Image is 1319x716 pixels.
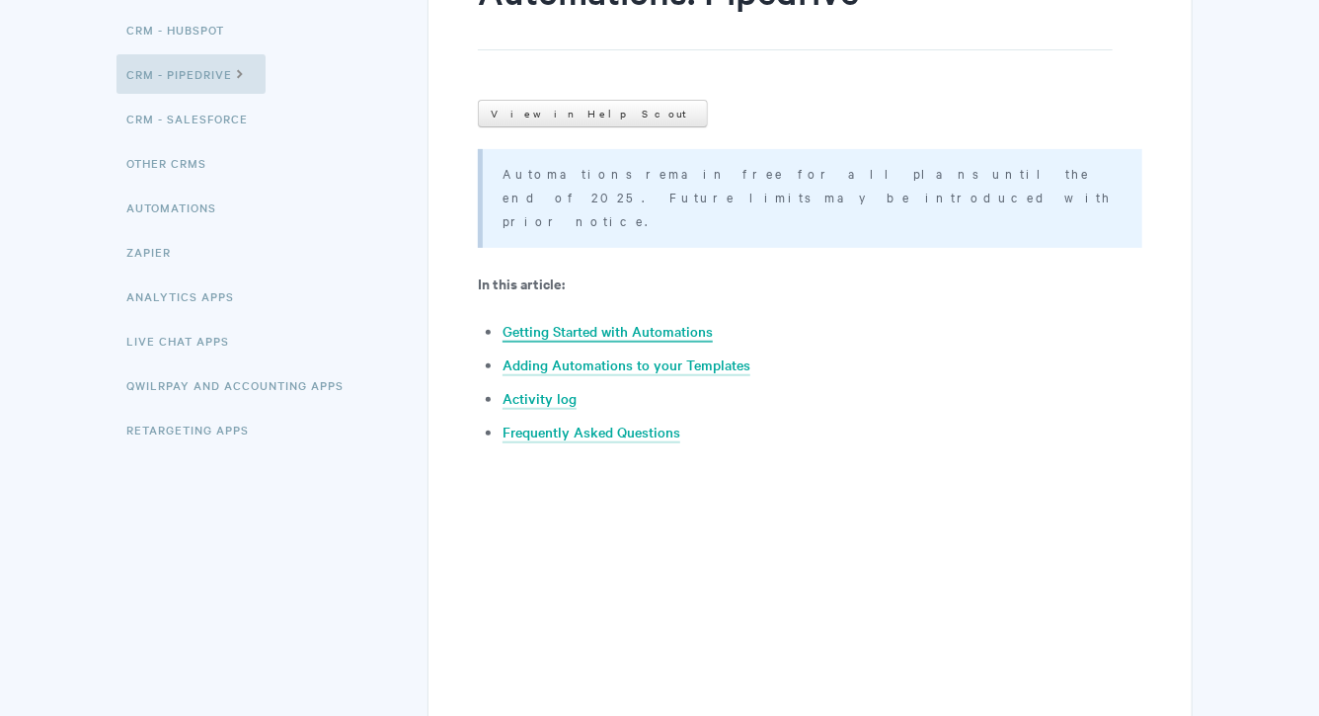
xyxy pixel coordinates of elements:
a: View in Help Scout [478,100,708,127]
b: In this article: [478,273,565,293]
a: Getting Started with Automations [503,321,713,343]
a: Zapier [126,232,186,272]
a: CRM - Salesforce [126,99,263,138]
a: Automations [126,188,231,227]
a: Live Chat Apps [126,321,244,360]
a: Analytics Apps [126,277,249,316]
a: Retargeting Apps [126,410,264,449]
p: Automations remain free for all plans until the end of 2025. Future limits may be introduced with... [503,161,1118,232]
a: CRM - Pipedrive [116,54,266,94]
a: Adding Automations to your Templates [503,355,750,376]
a: Frequently Asked Questions [503,422,680,443]
a: Activity log [503,388,577,410]
a: Other CRMs [126,143,221,183]
a: QwilrPay and Accounting Apps [126,365,358,405]
a: CRM - HubSpot [126,10,239,49]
